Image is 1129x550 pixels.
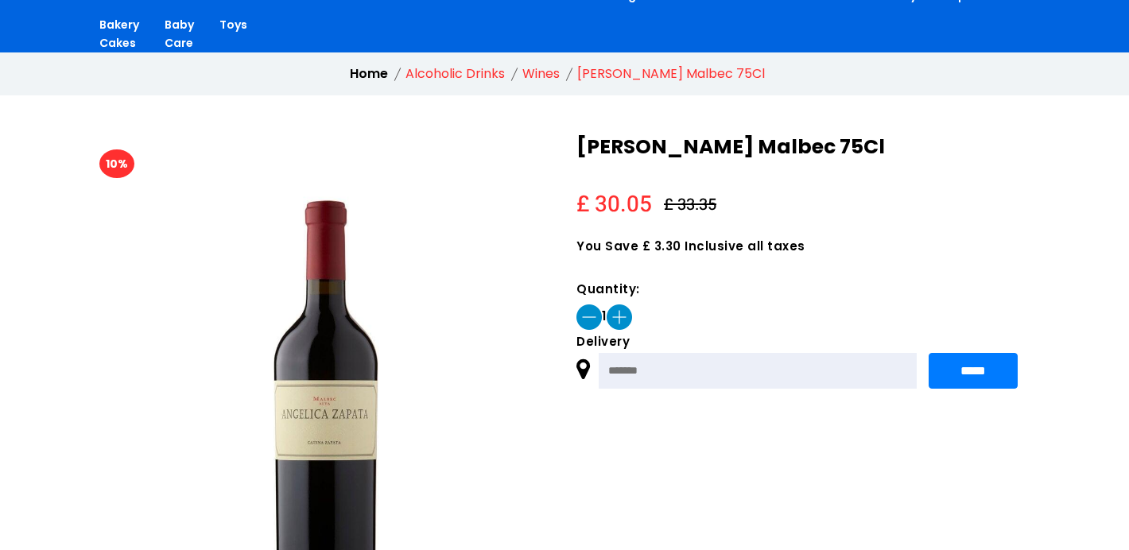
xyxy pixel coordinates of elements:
[522,64,560,83] li: Wines
[576,304,602,330] img: qty-minus
[576,135,1030,159] h2: [PERSON_NAME] Malbec 75Cl
[576,335,1030,347] span: Delivery
[219,16,247,34] a: Toys
[576,280,1030,299] span: Quantity:
[99,149,134,178] span: 10%
[165,16,194,52] a: BabyCare
[577,64,765,83] li: [PERSON_NAME] Malbec 75Cl
[576,196,652,215] span: £ 30.05
[99,16,139,52] a: BakeryCakes
[664,196,716,215] span: £ 33.35
[350,64,388,83] a: Home
[576,240,1030,252] span: You Save £ 3.30 Inclusive all taxes
[576,304,1030,330] span: 1
[607,304,632,330] img: qty-plus
[405,64,505,83] li: Alcoholic Drinks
